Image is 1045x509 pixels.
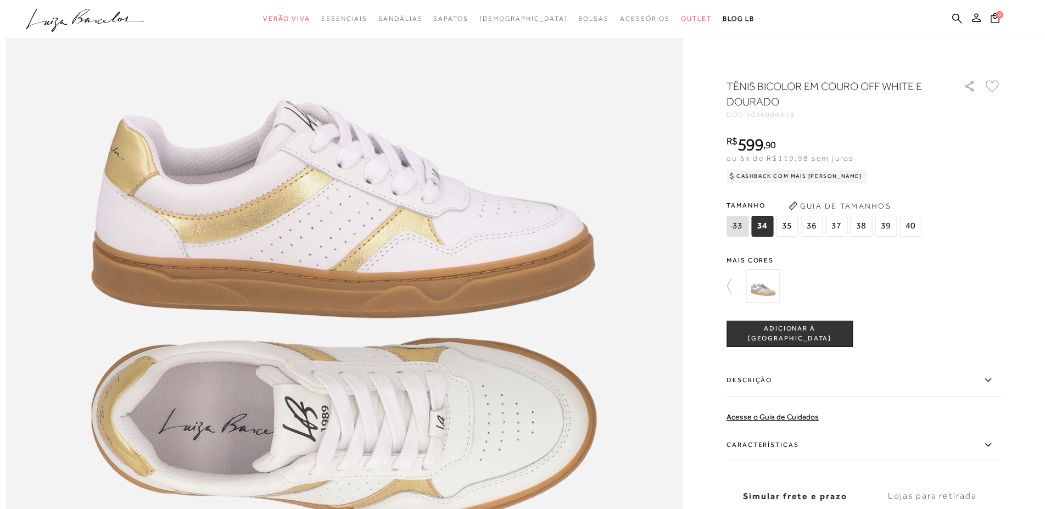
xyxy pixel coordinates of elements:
span: 40 [899,216,921,237]
span: 37 [825,216,847,237]
a: noSubCategoriesText [479,9,568,29]
span: BLOG LB [723,15,755,23]
button: ADICIONAR À [GEOGRAPHIC_DATA] [727,321,853,347]
a: categoryNavScreenReaderText [433,9,468,29]
span: 38 [850,216,872,237]
a: categoryNavScreenReaderText [681,9,712,29]
span: 0 [996,11,1003,19]
a: Acesse o Guia de Cuidados [727,412,819,421]
a: categoryNavScreenReaderText [321,9,367,29]
a: categoryNavScreenReaderText [263,9,310,29]
span: Outlet [681,15,712,23]
span: [DEMOGRAPHIC_DATA] [479,15,568,23]
button: Guia de Tamanhos [785,197,895,215]
span: Mais cores [727,257,1001,264]
span: ADICIONAR À [GEOGRAPHIC_DATA] [727,324,852,343]
button: 0 [987,12,1003,27]
span: Tamanho [727,197,924,214]
span: Verão Viva [263,15,310,23]
span: Sapatos [433,15,468,23]
span: 39 [875,216,897,237]
span: 5025000318 [746,111,795,119]
i: R$ [727,136,737,146]
i: , [763,140,776,150]
img: TÊNIS EM CAMURÇA CINZA COM BRANCO [746,269,780,303]
span: 35 [776,216,798,237]
a: categoryNavScreenReaderText [378,9,422,29]
span: 34 [751,216,773,237]
span: Sandálias [378,15,422,23]
a: BLOG LB [723,9,755,29]
div: CÓD: [727,111,946,118]
span: 599 [737,135,763,154]
h1: TÊNIS BICOLOR EM COURO OFF WHITE E DOURADO [727,79,932,109]
span: ou 5x de R$119,98 sem juros [727,154,853,163]
div: Cashback com Mais [PERSON_NAME] [727,170,867,183]
label: Descrição [727,365,1001,396]
span: 33 [727,216,748,237]
a: categoryNavScreenReaderText [578,9,609,29]
span: 36 [801,216,823,237]
label: Características [727,429,1001,461]
a: categoryNavScreenReaderText [620,9,670,29]
span: Essenciais [321,15,367,23]
span: 90 [765,139,776,150]
span: Bolsas [578,15,609,23]
span: Acessórios [620,15,670,23]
